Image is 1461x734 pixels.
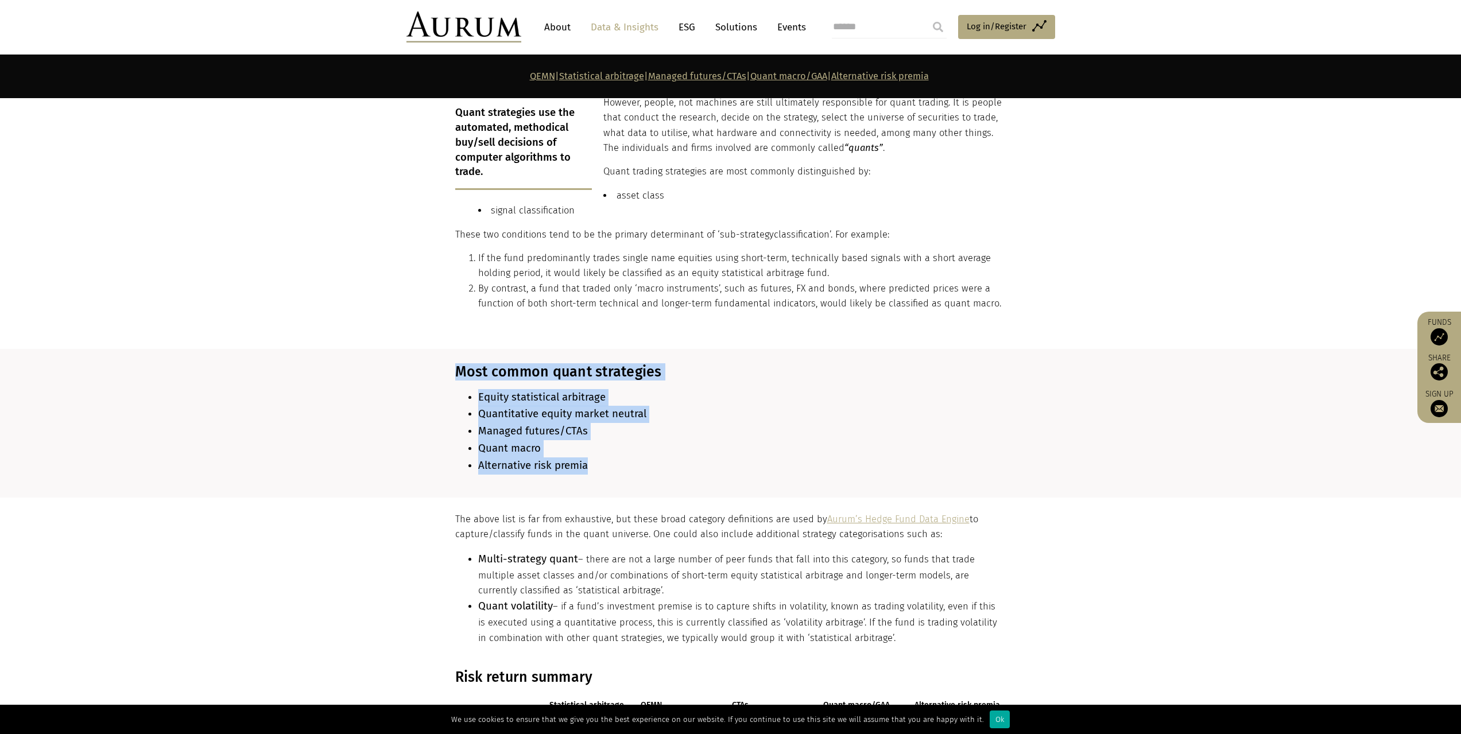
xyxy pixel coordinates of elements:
img: Share this post [1431,363,1448,380]
div: Share [1423,354,1455,380]
a: Log in/Register [958,15,1055,39]
a: Data & Insights [585,17,664,38]
span: Alternative risk premia [478,459,588,472]
li: By contrast, a fund that traded only ‘macro instruments’, such as futures, FX and bonds, where pr... [478,281,1003,312]
span: QEMN [641,699,726,712]
span: Alternative risk premia [914,699,1000,712]
span: Statistical arbitrage [549,699,635,712]
a: Funds [1423,317,1455,345]
span: Quant volatility [478,600,553,612]
li: signal classification [478,203,1003,218]
h3: Most common quant strategies [455,363,1003,380]
li: If the fund predominantly trades single name equities using short-term, technically based signals... [478,251,1003,281]
p: These two conditions tend to be the primary determinant of ‘ classification’. For example: [455,227,1003,242]
img: Aurum [406,11,521,42]
p: The above list is far from exhaustive, but these broad category definitions are used by to captur... [455,512,1003,542]
span: Log in/Register [967,20,1026,33]
a: Events [772,17,806,38]
em: “quants” [844,142,883,153]
a: ESG [673,17,701,38]
p: Quant strategies use the automated, methodical buy/sell decisions of computer algorithms to trade. [455,95,592,190]
a: Solutions [710,17,763,38]
a: Statistical arbitrage [559,71,644,81]
span: Managed futures/CTAs [478,425,588,437]
li: – there are not a large number of peer funds that fall into this category, so funds that trade mu... [478,551,1003,599]
li: asset class [478,188,1003,203]
a: About [538,17,576,38]
span: Quant macro [478,442,541,455]
img: Sign up to our newsletter [1431,400,1448,417]
img: Access Funds [1431,328,1448,345]
a: Quant macro/GAA [750,71,827,81]
a: Alternative risk premia [831,71,929,81]
span: Quantitative equity market neutral [478,407,646,420]
span: Quant macro/GAA [823,699,909,712]
span: CTAs [732,699,817,712]
a: Managed futures/CTAs [648,71,746,81]
p: Quant trading strategies are most commonly distinguished by: [455,164,1003,179]
p: However, people, not machines are still ultimately responsible for quant trading. It is people th... [455,95,1003,156]
div: Ok [990,710,1010,728]
span: Multi-strategy quant [478,553,578,565]
a: QEMN [530,71,555,81]
a: Sign up [1423,389,1455,417]
b: Equity statistical arbitrage [478,391,606,403]
input: Submit [927,15,950,38]
li: – if a fund’s investment premise is to capture shifts in volatility, known as trading volatility,... [478,598,1003,646]
a: Aurum’s Hedge Fund Data Engine [827,514,970,525]
h3: Risk return summary [455,669,1003,686]
strong: | | | | [530,71,929,81]
span: sub-strategy [720,229,774,240]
